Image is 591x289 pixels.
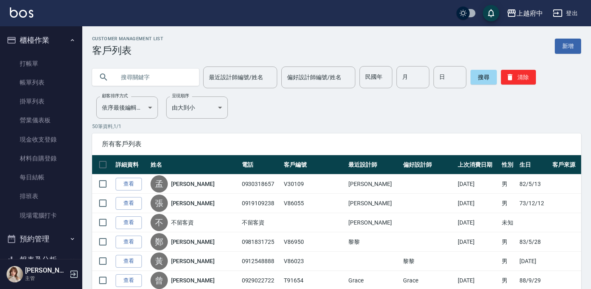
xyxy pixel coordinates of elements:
td: 0981831725 [240,232,282,252]
a: [PERSON_NAME] [171,238,215,246]
a: 查看 [116,197,142,210]
label: 呈現順序 [172,93,189,99]
th: 客戶編號 [282,155,346,174]
td: 男 [500,232,517,252]
img: Person [7,266,23,282]
a: 每日結帳 [3,168,79,187]
div: 孟 [151,175,168,193]
label: 顧客排序方式 [102,93,128,99]
a: 不留客資 [171,218,194,227]
td: 0930318657 [240,174,282,194]
a: 打帳單 [3,54,79,73]
button: 登出 [549,6,581,21]
p: 50 筆資料, 1 / 1 [92,123,581,130]
a: 營業儀表板 [3,111,79,130]
a: 查看 [116,274,142,287]
p: 主管 [25,275,67,282]
th: 上次消費日期 [456,155,500,174]
td: 0919109238 [240,194,282,213]
a: 新增 [555,39,581,54]
td: 男 [500,174,517,194]
h3: 客戶列表 [92,45,163,56]
a: 查看 [116,216,142,229]
th: 性別 [500,155,517,174]
button: 上越府中 [503,5,546,22]
td: 不留客資 [240,213,282,232]
button: 櫃檯作業 [3,30,79,51]
div: 黃 [151,252,168,270]
td: [DATE] [456,232,500,252]
a: 材料自購登錄 [3,149,79,168]
th: 偏好設計師 [401,155,456,174]
a: 掛單列表 [3,92,79,111]
a: 查看 [116,255,142,268]
h2: Customer Management List [92,36,163,41]
td: 黎黎 [401,252,456,271]
td: 82/5/13 [517,174,550,194]
a: [PERSON_NAME] [171,199,215,207]
div: 曾 [151,272,168,289]
input: 搜尋關鍵字 [115,66,192,88]
a: [PERSON_NAME] [171,276,215,284]
td: [PERSON_NAME] [346,174,401,194]
th: 生日 [517,155,550,174]
a: 查看 [116,178,142,190]
h5: [PERSON_NAME] [25,266,67,275]
div: 不 [151,214,168,231]
td: V30109 [282,174,346,194]
a: 現場電腦打卡 [3,206,79,225]
button: 清除 [501,70,536,85]
img: Logo [10,7,33,18]
td: [DATE] [456,174,500,194]
th: 詳細資料 [114,155,148,174]
th: 客戶來源 [550,155,581,174]
button: save [483,5,499,21]
td: V86055 [282,194,346,213]
a: 現金收支登錄 [3,130,79,149]
td: 83/5/28 [517,232,550,252]
a: 帳單列表 [3,73,79,92]
td: 0912548888 [240,252,282,271]
td: 73/12/12 [517,194,550,213]
span: 所有客戶列表 [102,140,571,148]
a: 查看 [116,236,142,248]
td: 男 [500,252,517,271]
td: V86950 [282,232,346,252]
a: [PERSON_NAME] [171,180,215,188]
td: V86023 [282,252,346,271]
th: 最近設計師 [346,155,401,174]
th: 姓名 [148,155,240,174]
div: 上越府中 [517,8,543,18]
a: [PERSON_NAME] [171,257,215,265]
td: [PERSON_NAME] [346,194,401,213]
td: 未知 [500,213,517,232]
td: [DATE] [517,252,550,271]
td: [PERSON_NAME] [346,213,401,232]
div: 鄭 [151,233,168,250]
div: 依序最後編輯時間 [96,96,158,119]
td: 黎黎 [346,232,401,252]
button: 報表及分析 [3,249,79,271]
div: 由大到小 [166,96,228,119]
td: [DATE] [456,213,500,232]
div: 張 [151,195,168,212]
a: 排班表 [3,187,79,206]
td: 男 [500,194,517,213]
th: 電話 [240,155,282,174]
button: 預約管理 [3,228,79,250]
button: 搜尋 [470,70,497,85]
td: [DATE] [456,194,500,213]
